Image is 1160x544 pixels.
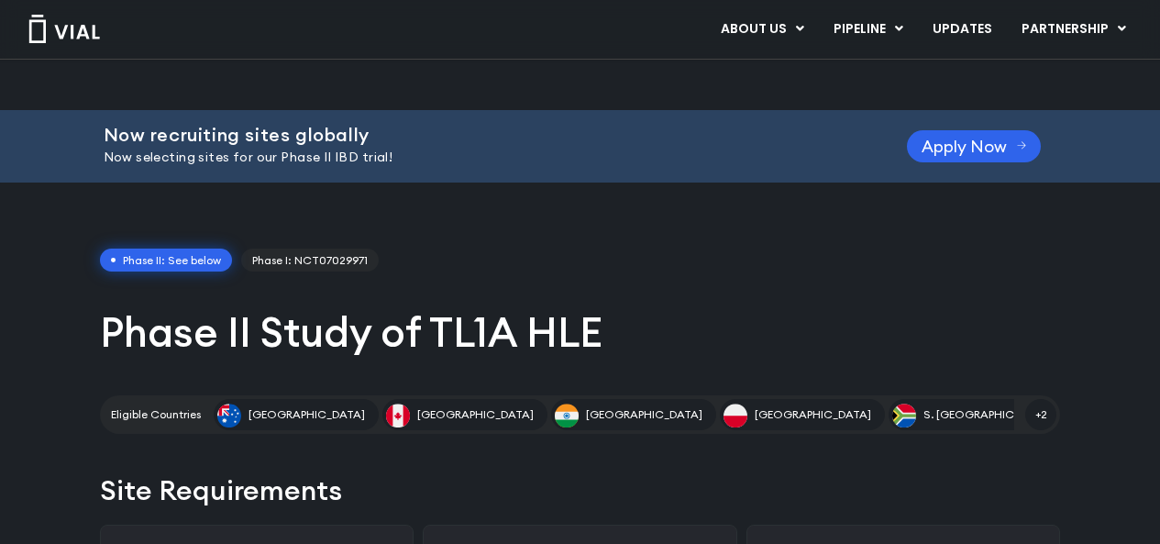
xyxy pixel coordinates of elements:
[724,404,747,427] img: Poland
[386,404,410,427] img: Canada
[923,406,1053,423] span: S. [GEOGRAPHIC_DATA]
[1025,399,1056,430] span: +2
[586,406,702,423] span: [GEOGRAPHIC_DATA]
[907,130,1042,162] a: Apply Now
[100,249,232,272] span: Phase II: See below
[249,406,365,423] span: [GEOGRAPHIC_DATA]
[892,404,916,427] img: S. Africa
[111,406,201,423] h2: Eligible Countries
[104,125,861,145] h2: Now recruiting sites globally
[1007,14,1141,45] a: PARTNERSHIPMenu Toggle
[555,404,579,427] img: India
[918,14,1006,45] a: UPDATES
[819,14,917,45] a: PIPELINEMenu Toggle
[922,139,1007,153] span: Apply Now
[706,14,818,45] a: ABOUT USMenu Toggle
[104,148,861,168] p: Now selecting sites for our Phase II IBD trial!
[28,15,101,43] img: Vial Logo
[417,406,534,423] span: [GEOGRAPHIC_DATA]
[755,406,871,423] span: [GEOGRAPHIC_DATA]
[241,249,379,272] a: Phase I: NCT07029971
[100,305,1060,359] h1: Phase II Study of TL1A HLE
[217,404,241,427] img: Australia
[100,471,1060,510] h2: Site Requirements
